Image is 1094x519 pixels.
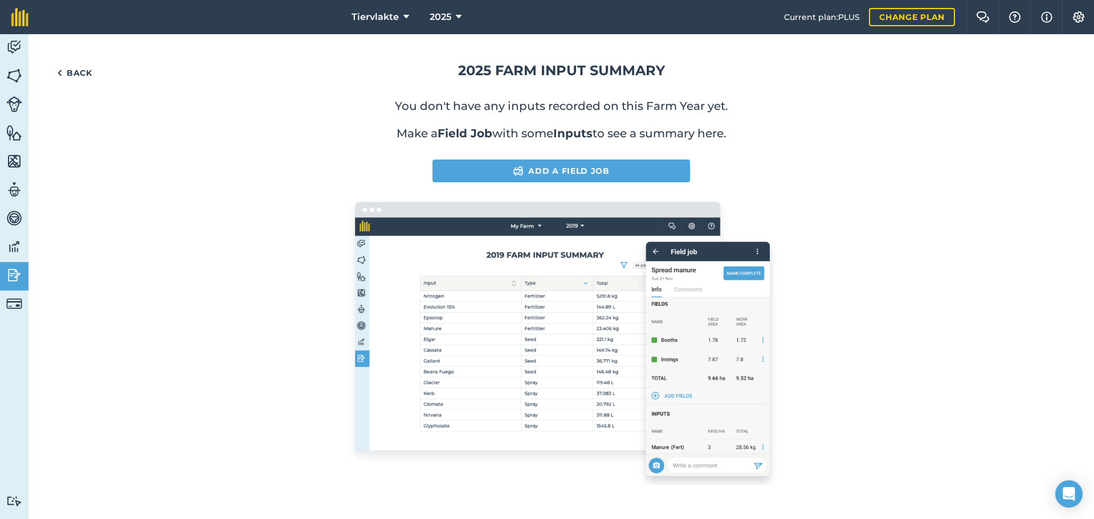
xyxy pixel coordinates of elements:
[430,10,451,24] span: 2025
[6,124,22,141] img: svg+xml;base64,PHN2ZyB4bWxucz0iaHR0cDovL3d3dy53My5vcmcvMjAwMC9zdmciIHdpZHRoPSI1NiIgaGVpZ2h0PSI2MC...
[976,11,990,23] img: Two speech bubbles overlapping with the left bubble in the forefront
[6,238,22,255] img: svg+xml;base64,PD94bWwgdmVyc2lvbj0iMS4wIiBlbmNvZGluZz0idXRmLTgiPz4KPCEtLSBHZW5lcmF0b3I6IEFkb2JlIE...
[352,10,399,24] span: Tiervlakte
[1055,480,1083,508] div: Open Intercom Messenger
[784,11,860,23] span: Current plan : PLUS
[6,296,22,312] img: svg+xml;base64,PD94bWwgdmVyc2lvbj0iMS4wIiBlbmNvZGluZz0idXRmLTgiPz4KPCEtLSBHZW5lcmF0b3I6IEFkb2JlIE...
[6,153,22,170] img: svg+xml;base64,PHN2ZyB4bWxucz0iaHR0cDovL3d3dy53My5vcmcvMjAwMC9zdmciIHdpZHRoPSI1NiIgaGVpZ2h0PSI2MC...
[1072,11,1085,23] img: A cog icon
[47,62,1076,80] h1: 2025 Farm input summary
[6,210,22,227] img: svg+xml;base64,PD94bWwgdmVyc2lvbj0iMS4wIiBlbmNvZGluZz0idXRmLTgiPz4KPCEtLSBHZW5lcmF0b3I6IEFkb2JlIE...
[6,267,22,284] img: svg+xml;base64,PD94bWwgdmVyc2lvbj0iMS4wIiBlbmNvZGluZz0idXRmLTgiPz4KPCEtLSBHZW5lcmF0b3I6IEFkb2JlIE...
[553,126,593,140] strong: Inputs
[438,126,492,140] strong: Field Job
[11,8,28,26] img: fieldmargin Logo
[47,98,1076,114] p: You don't have any inputs recorded on this Farm Year yet.
[6,67,22,84] img: svg+xml;base64,PHN2ZyB4bWxucz0iaHR0cDovL3d3dy53My5vcmcvMjAwMC9zdmciIHdpZHRoPSI1NiIgaGVpZ2h0PSI2MC...
[47,125,1076,141] p: Make a with some to see a summary here.
[1008,11,1022,23] img: A question mark icon
[869,8,955,26] a: Change plan
[6,39,22,56] img: svg+xml;base64,PD94bWwgdmVyc2lvbj0iMS4wIiBlbmNvZGluZz0idXRmLTgiPz4KPCEtLSBHZW5lcmF0b3I6IEFkb2JlIE...
[57,66,62,80] img: svg+xml;base64,PHN2ZyB4bWxucz0iaHR0cDovL3d3dy53My5vcmcvMjAwMC9zdmciIHdpZHRoPSI5IiBoZWlnaHQ9IjI0Ii...
[513,164,524,178] img: svg+xml;base64,PD94bWwgdmVyc2lvbj0iMS4wIiBlbmNvZGluZz0idXRmLTgiPz4KPCEtLSBHZW5lcmF0b3I6IEFkb2JlIE...
[6,181,22,198] img: svg+xml;base64,PD94bWwgdmVyc2lvbj0iMS4wIiBlbmNvZGluZz0idXRmLTgiPz4KPCEtLSBHZW5lcmF0b3I6IEFkb2JlIE...
[6,96,22,112] img: svg+xml;base64,PD94bWwgdmVyc2lvbj0iMS4wIiBlbmNvZGluZz0idXRmLTgiPz4KPCEtLSBHZW5lcmF0b3I6IEFkb2JlIE...
[342,194,780,485] img: Screenshot of reporting in fieldmargin
[6,496,22,506] img: svg+xml;base64,PD94bWwgdmVyc2lvbj0iMS4wIiBlbmNvZGluZz0idXRmLTgiPz4KPCEtLSBHZW5lcmF0b3I6IEFkb2JlIE...
[1041,10,1052,24] img: svg+xml;base64,PHN2ZyB4bWxucz0iaHR0cDovL3d3dy53My5vcmcvMjAwMC9zdmciIHdpZHRoPSIxNyIgaGVpZ2h0PSIxNy...
[432,160,690,182] a: Add a Field Job
[47,62,103,84] a: Back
